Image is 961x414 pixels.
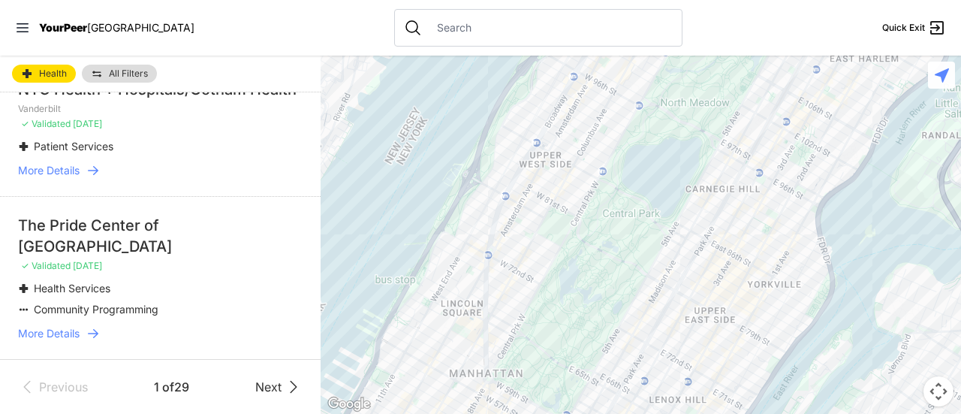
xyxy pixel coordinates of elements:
input: Search [428,20,673,35]
span: More Details [18,163,80,178]
span: [GEOGRAPHIC_DATA] [87,21,194,34]
a: Next [255,378,303,396]
span: Health Services [34,282,110,295]
span: [DATE] [73,118,102,129]
a: Open this area in Google Maps (opens a new window) [324,394,374,414]
a: Health [12,65,76,83]
button: Map camera controls [923,376,953,406]
span: ✓ Validated [21,260,71,271]
a: More Details [18,326,303,341]
a: YourPeer[GEOGRAPHIC_DATA] [39,23,194,32]
span: Previous [39,378,88,396]
span: More Details [18,326,80,341]
span: Quick Exit [882,22,925,34]
span: 1 [154,379,162,394]
span: YourPeer [39,21,87,34]
img: Google [324,394,374,414]
span: Health [39,69,67,78]
span: Next [255,378,282,396]
div: The Pride Center of [GEOGRAPHIC_DATA] [18,215,303,257]
span: ✓ Validated [21,118,71,129]
p: Vanderbilt [18,103,303,115]
span: All Filters [109,69,148,78]
a: More Details [18,163,303,178]
span: Community Programming [34,303,158,316]
span: of [162,379,174,394]
span: 29 [174,379,189,394]
a: All Filters [82,65,157,83]
a: Quick Exit [882,19,946,37]
span: [DATE] [73,260,102,271]
span: Patient Services [34,140,113,153]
